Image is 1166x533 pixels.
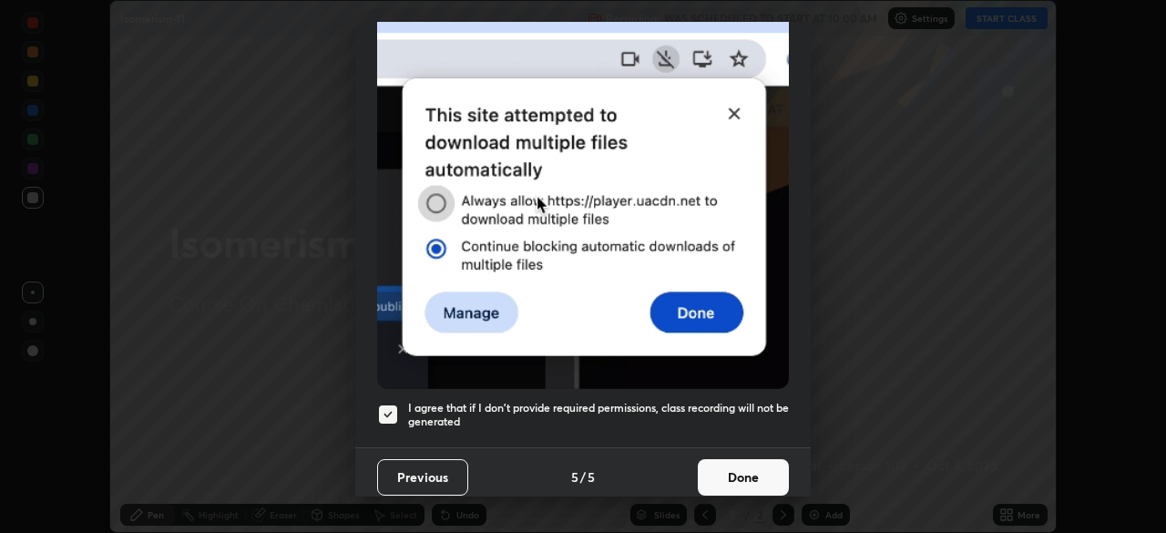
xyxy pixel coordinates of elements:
h5: I agree that if I don't provide required permissions, class recording will not be generated [408,401,789,429]
h4: 5 [571,467,578,487]
button: Previous [377,459,468,496]
h4: 5 [588,467,595,487]
h4: / [580,467,586,487]
button: Done [698,459,789,496]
